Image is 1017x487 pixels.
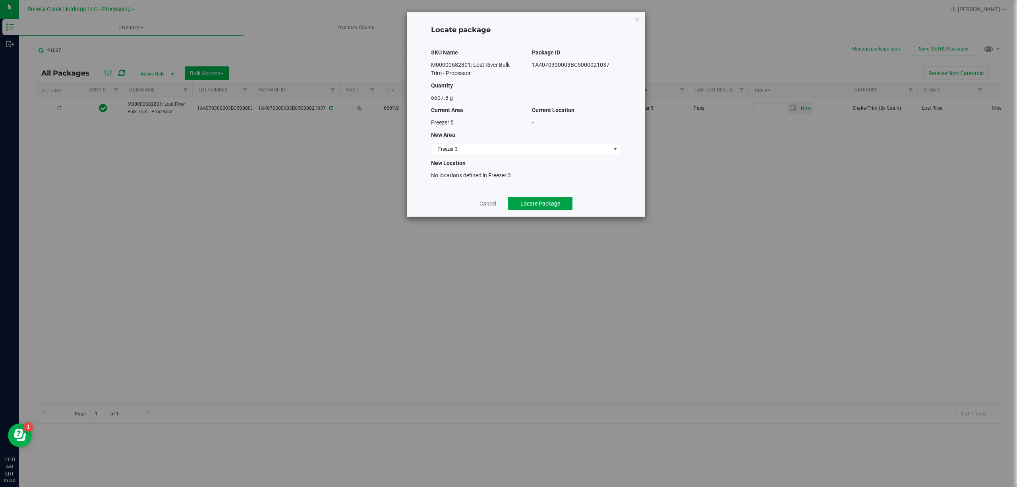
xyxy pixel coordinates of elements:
[431,172,511,179] span: No locations defined in Freezer 3
[610,144,620,155] span: select
[532,107,574,113] span: Current Location
[508,197,572,210] button: Locate Package
[431,144,611,155] span: Freezer 3
[431,62,510,76] span: M00000682801: Lost River Bulk Trim - Processor
[479,200,496,208] a: Cancel
[431,107,463,113] span: Current Area
[532,49,560,56] span: Package ID
[431,25,621,35] h4: Locate package
[8,423,32,447] iframe: Resource center
[431,119,454,126] span: Freezer 5
[23,422,33,432] iframe: Resource center unread badge
[532,62,609,68] span: 1A4070300003BC5000021037
[431,132,455,138] span: New Area
[532,119,534,126] span: -
[431,160,466,166] span: New Location
[431,95,453,101] span: 6607.8 g
[431,49,458,56] span: SKU Name
[431,82,453,89] span: Quantity
[520,200,560,207] span: Locate Package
